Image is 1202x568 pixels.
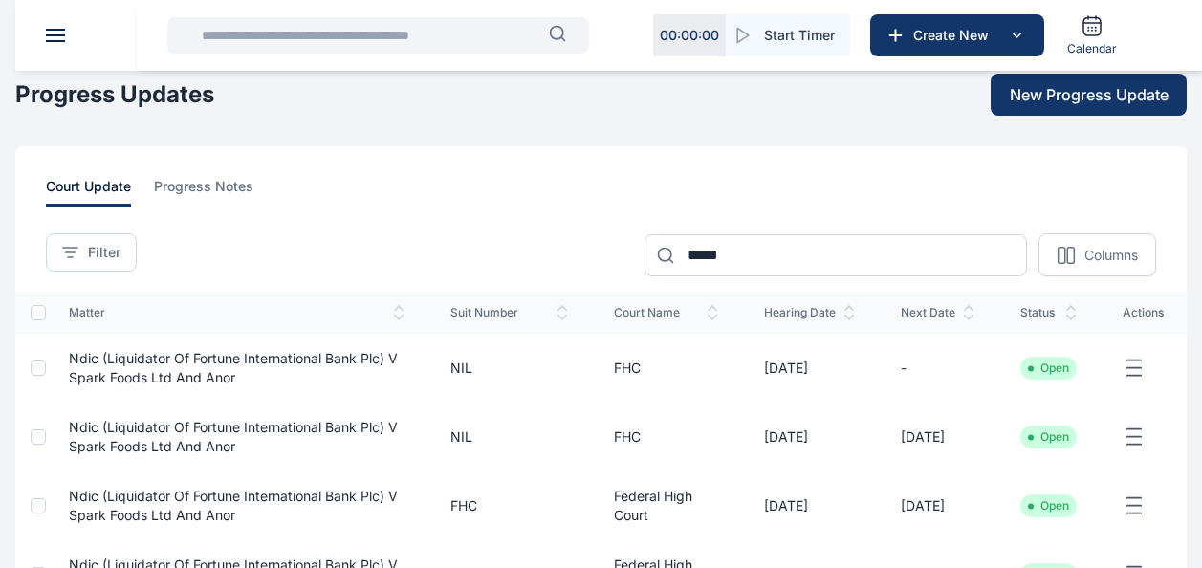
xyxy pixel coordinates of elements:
span: actions [1123,305,1164,320]
span: progress notes [154,177,253,207]
button: Columns [1038,233,1156,276]
span: Create New [906,26,1005,45]
span: New Progress Update [1010,83,1169,106]
li: Open [1028,498,1069,513]
td: Federal High Court [591,471,741,540]
td: [DATE] [741,403,878,471]
span: hearing date [764,305,855,320]
a: Calendar [1060,7,1125,64]
li: Open [1028,429,1069,445]
a: Ndic (Liquidator Of Fortune International Bank Plc) V Spark Foods Ltd And Anor [69,350,398,385]
button: Start Timer [726,14,850,56]
button: Filter [46,233,137,272]
td: FHC [427,471,591,540]
p: Columns [1084,246,1138,265]
h1: Progress Updates [15,79,214,110]
td: [DATE] [741,471,878,540]
td: NIL [427,334,591,403]
a: Ndic (Liquidator Of Fortune International Bank Plc) V Spark Foods Ltd And Anor [69,488,398,523]
td: FHC [591,403,741,471]
span: suit number [450,305,568,320]
td: [DATE] [878,471,997,540]
span: Calendar [1067,41,1117,56]
a: progress notes [154,177,276,207]
button: New Progress Update [991,74,1187,116]
span: Start Timer [764,26,835,45]
span: court update [46,177,131,207]
a: court update [46,177,154,207]
td: - [878,334,997,403]
li: Open [1028,360,1069,376]
span: court name [614,305,718,320]
span: Filter [88,243,120,262]
span: next date [901,305,974,320]
td: NIL [427,403,591,471]
button: Create New [870,14,1044,56]
p: 00 : 00 : 00 [660,26,719,45]
span: status [1020,305,1077,320]
td: [DATE] [741,334,878,403]
span: matter [69,305,404,320]
td: FHC [591,334,741,403]
a: Ndic (Liquidator Of Fortune International Bank Plc) V Spark Foods Ltd And Anor [69,419,398,454]
td: [DATE] [878,403,997,471]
